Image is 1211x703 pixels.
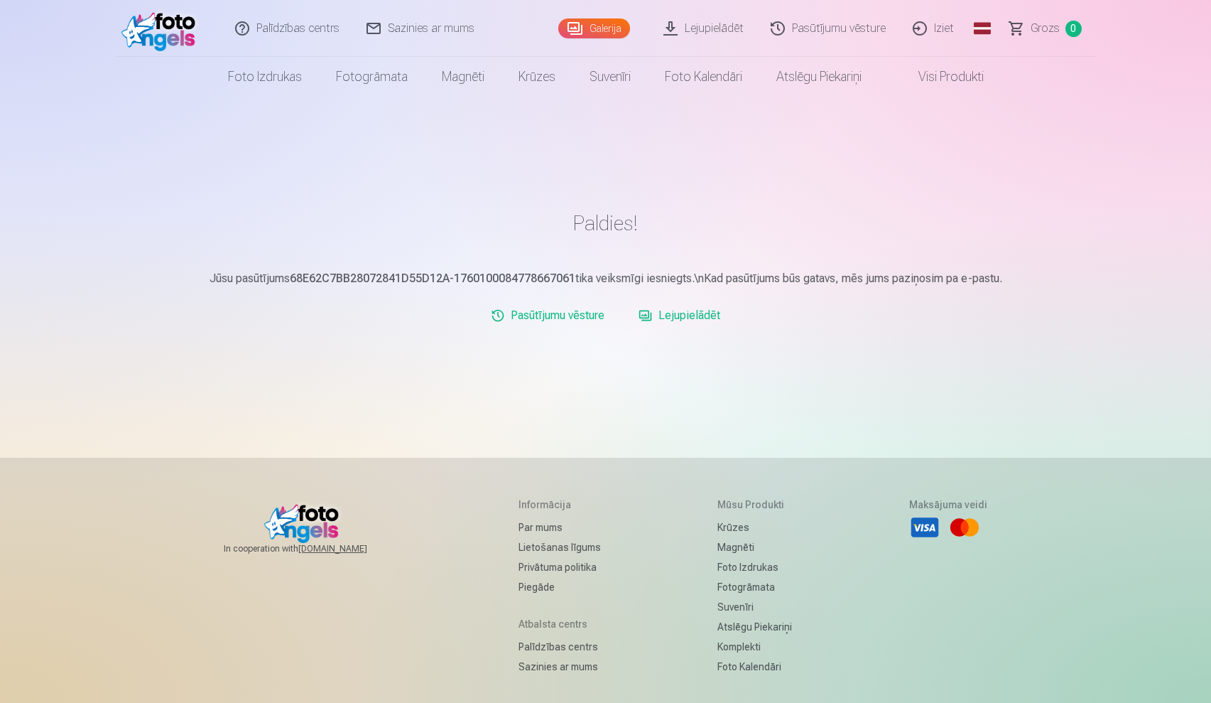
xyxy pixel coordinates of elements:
[717,577,792,597] a: Fotogrāmata
[518,617,601,631] h5: Atbalsta centrs
[518,637,601,657] a: Palīdzības centrs
[501,57,572,97] a: Krūzes
[121,6,203,51] img: /fa1
[572,57,648,97] a: Suvenīri
[648,57,759,97] a: Foto kalendāri
[518,498,601,512] h5: Informācija
[879,57,1001,97] a: Visi produkti
[909,512,940,543] li: Visa
[717,637,792,657] a: Komplekti
[425,57,501,97] a: Magnēti
[518,577,601,597] a: Piegāde
[909,498,987,512] h5: Maksājuma veidi
[717,537,792,557] a: Magnēti
[717,617,792,637] a: Atslēgu piekariņi
[485,301,610,330] a: Pasūtījumu vēsture
[191,270,1021,287] p: Jūsu pasūtījums tika veiksmīgi iesniegts.\nKad pasūtījums būs gatavs, mēs jums paziņosim pa e-pastu.
[518,517,601,537] a: Par mums
[717,517,792,537] a: Krūzes
[558,18,630,38] a: Galerija
[518,557,601,577] a: Privātuma politika
[319,57,425,97] a: Fotogrāmata
[518,657,601,677] a: Sazinies ar mums
[518,537,601,557] a: Lietošanas līgums
[211,57,319,97] a: Foto izdrukas
[1031,20,1060,37] span: Grozs
[717,657,792,677] a: Foto kalendāri
[633,301,726,330] a: Lejupielādēt
[759,57,879,97] a: Atslēgu piekariņi
[717,597,792,617] a: Suvenīri
[298,543,401,554] a: [DOMAIN_NAME]
[1065,21,1082,37] span: 0
[191,210,1021,236] h1: Paldies!
[717,557,792,577] a: Foto izdrukas
[949,512,980,543] li: Mastercard
[224,543,401,554] span: In cooperation with
[717,498,792,512] h5: Mūsu produkti
[290,272,575,285] b: 68E62C7BB28072841D55D12A-1760100084778667061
